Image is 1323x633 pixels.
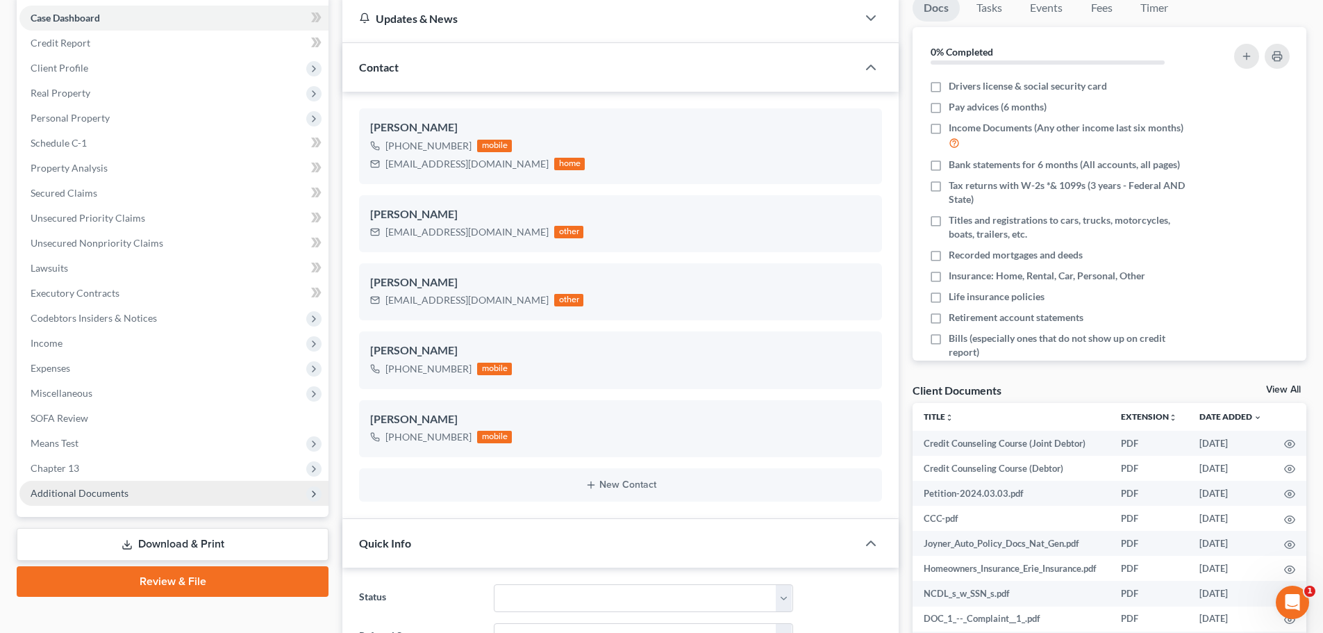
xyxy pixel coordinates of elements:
span: Insurance: Home, Rental, Car, Personal, Other [949,269,1145,283]
td: PDF [1110,607,1188,632]
span: Income Documents (Any other income last six months) [949,121,1183,135]
span: Income [31,337,63,349]
div: other [554,226,583,238]
td: PDF [1110,531,1188,556]
span: Pay advices (6 months) [949,100,1047,114]
div: [PERSON_NAME] [370,343,871,359]
a: SOFA Review [19,406,328,431]
span: Executory Contracts [31,287,119,299]
td: NCDL_s_w_SSN_s.pdf [913,581,1110,606]
span: Case Dashboard [31,12,100,24]
div: [PHONE_NUMBER] [385,430,472,444]
span: Personal Property [31,112,110,124]
span: Unsecured Nonpriority Claims [31,237,163,249]
a: Credit Report [19,31,328,56]
td: [DATE] [1188,456,1273,481]
td: PDF [1110,581,1188,606]
strong: 0% Completed [931,46,993,58]
td: CCC-pdf [913,506,1110,531]
td: [DATE] [1188,556,1273,581]
a: Unsecured Priority Claims [19,206,328,231]
a: Review & File [17,566,328,597]
span: Credit Report [31,37,90,49]
span: Means Test [31,437,78,449]
td: PDF [1110,431,1188,456]
i: expand_more [1254,413,1262,422]
td: [DATE] [1188,607,1273,632]
i: unfold_more [945,413,954,422]
div: [PHONE_NUMBER] [385,362,472,376]
div: [PERSON_NAME] [370,206,871,223]
div: [PERSON_NAME] [370,120,871,136]
a: Secured Claims [19,181,328,206]
span: Bills (especially ones that do not show up on credit report) [949,331,1196,359]
td: [DATE] [1188,481,1273,506]
div: [EMAIL_ADDRESS][DOMAIN_NAME] [385,157,549,171]
td: PDF [1110,506,1188,531]
td: Credit Counseling Course (Joint Debtor) [913,431,1110,456]
a: Titleunfold_more [924,411,954,422]
div: other [554,294,583,306]
span: Contact [359,60,399,74]
span: Drivers license & social security card [949,79,1107,93]
a: Date Added expand_more [1199,411,1262,422]
span: Miscellaneous [31,387,92,399]
td: PDF [1110,556,1188,581]
a: Extensionunfold_more [1121,411,1177,422]
td: Credit Counseling Course (Debtor) [913,456,1110,481]
span: Additional Documents [31,487,128,499]
a: Schedule C-1 [19,131,328,156]
span: Retirement account statements [949,311,1083,324]
div: mobile [477,363,512,375]
span: Life insurance policies [949,290,1045,304]
span: Codebtors Insiders & Notices [31,312,157,324]
span: Real Property [31,87,90,99]
span: Bank statements for 6 months (All accounts, all pages) [949,158,1180,172]
div: [PERSON_NAME] [370,411,871,428]
a: View All [1266,385,1301,395]
a: Executory Contracts [19,281,328,306]
div: Updates & News [359,11,840,26]
button: New Contact [370,479,871,491]
a: Lawsuits [19,256,328,281]
td: Homeowners_Insurance_Erie_Insurance.pdf [913,556,1110,581]
span: Secured Claims [31,187,97,199]
i: unfold_more [1169,413,1177,422]
td: [DATE] [1188,531,1273,556]
a: Property Analysis [19,156,328,181]
span: Titles and registrations to cars, trucks, motorcycles, boats, trailers, etc. [949,213,1196,241]
td: [DATE] [1188,431,1273,456]
span: Quick Info [359,536,411,550]
span: 1 [1304,586,1315,597]
div: [PERSON_NAME] [370,274,871,291]
a: Download & Print [17,528,328,561]
td: Joyner_Auto_Policy_Docs_Nat_Gen.pdf [913,531,1110,556]
iframe: Intercom live chat [1276,586,1309,619]
label: Status [352,584,486,612]
span: Lawsuits [31,262,68,274]
span: Recorded mortgages and deeds [949,248,1083,262]
span: Schedule C-1 [31,137,87,149]
a: Unsecured Nonpriority Claims [19,231,328,256]
div: mobile [477,431,512,443]
span: Expenses [31,362,70,374]
div: [EMAIL_ADDRESS][DOMAIN_NAME] [385,225,549,239]
span: Client Profile [31,62,88,74]
span: SOFA Review [31,412,88,424]
a: Case Dashboard [19,6,328,31]
td: Petition-2024.03.03.pdf [913,481,1110,506]
td: [DATE] [1188,581,1273,606]
td: [DATE] [1188,506,1273,531]
td: DOC_1_--_Complaint__1_.pdf [913,607,1110,632]
div: [PHONE_NUMBER] [385,139,472,153]
td: PDF [1110,456,1188,481]
span: Property Analysis [31,162,108,174]
span: Chapter 13 [31,462,79,474]
div: Client Documents [913,383,1001,397]
span: Tax returns with W-2s *& 1099s (3 years - Federal AND State) [949,179,1196,206]
span: Unsecured Priority Claims [31,212,145,224]
td: PDF [1110,481,1188,506]
div: [EMAIL_ADDRESS][DOMAIN_NAME] [385,293,549,307]
div: mobile [477,140,512,152]
div: home [554,158,585,170]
